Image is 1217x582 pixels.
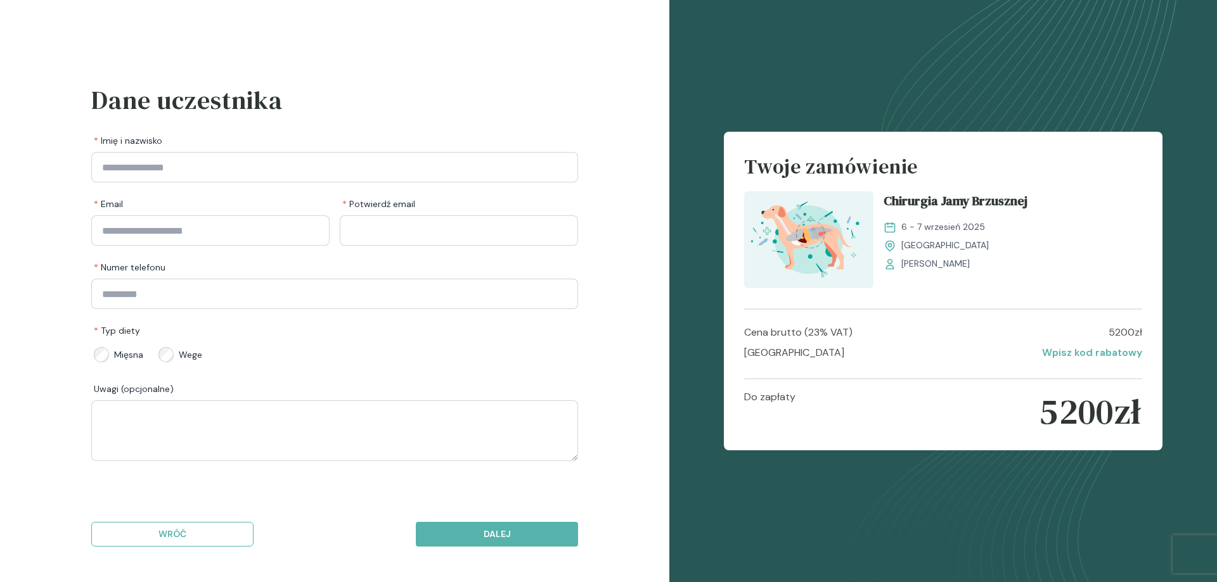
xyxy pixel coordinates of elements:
input: Numer telefonu [91,279,578,309]
img: aHfRokMqNJQqH-fc_ChiruJB_T.svg [744,191,873,288]
p: Do zapłaty [744,389,795,434]
input: Wege [158,347,174,362]
input: Imię i nazwisko [91,152,578,182]
input: Mięsna [94,347,109,362]
span: Uwagi (opcjonalne) [94,383,174,395]
span: [GEOGRAPHIC_DATA] [901,239,989,252]
span: Typ diety [94,324,140,337]
button: Wróć [91,522,254,547]
p: [GEOGRAPHIC_DATA] [744,345,844,360]
span: Chirurgia Jamy Brzusznej [884,191,1027,215]
h4: Twoje zamówienie [744,152,1142,191]
span: Potwierdź email [342,198,415,210]
span: [PERSON_NAME] [901,257,970,270]
h3: Dane uczestnika [91,81,578,119]
p: Wróć [102,528,243,541]
p: Cena brutto (23% VAT) [744,325,853,340]
p: Dalej [427,528,567,541]
input: Potwierdź email [340,215,578,246]
input: Email [91,215,330,246]
a: Chirurgia Jamy Brzusznej [884,191,1142,215]
span: Wege [179,348,202,361]
button: Dalej [416,522,578,547]
p: 5200 zł [1109,325,1142,340]
span: Mięsna [114,348,143,361]
span: Imię i nazwisko [94,134,162,147]
p: Wpisz kod rabatowy [1042,345,1142,360]
span: 6 - 7 wrzesień 2025 [901,220,985,234]
p: 5200 zł [1039,389,1142,434]
span: Numer telefonu [94,261,165,274]
span: Email [94,198,123,210]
